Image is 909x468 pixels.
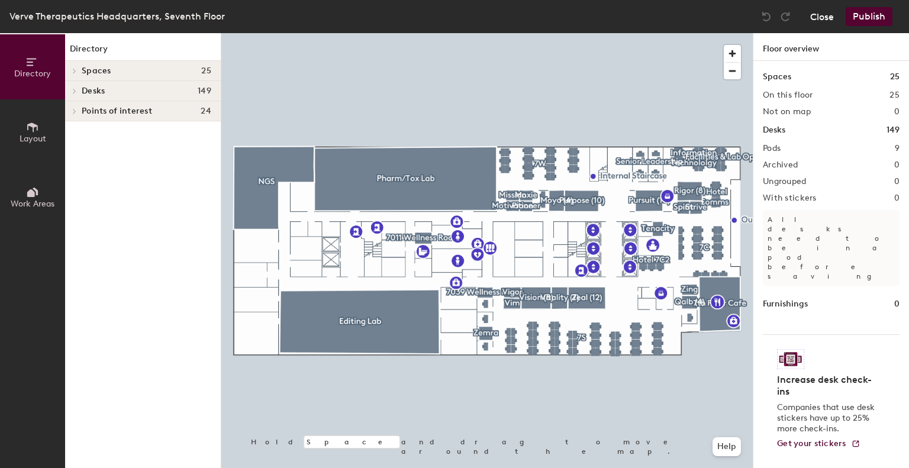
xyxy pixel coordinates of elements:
h2: With stickers [763,193,817,203]
span: 24 [201,106,211,116]
h1: 0 [894,298,900,311]
p: Companies that use desk stickers have up to 25% more check-ins. [777,402,878,434]
h1: Furnishings [763,298,808,311]
h1: Desks [763,124,785,137]
h2: On this floor [763,91,813,100]
h2: 25 [889,91,900,100]
span: Get your stickers [777,438,846,448]
h2: Pods [763,144,781,153]
button: Publish [846,7,892,26]
h1: Directory [65,43,221,61]
button: Close [810,7,834,26]
span: Directory [14,69,51,79]
h4: Increase desk check-ins [777,374,878,398]
h2: Archived [763,160,798,170]
span: Layout [20,134,46,144]
button: Help [713,437,741,456]
img: Undo [760,11,772,22]
h2: Not on map [763,107,811,117]
h1: Spaces [763,70,791,83]
h2: 0 [894,193,900,203]
img: Redo [779,11,791,22]
span: Spaces [82,66,111,76]
a: Get your stickers [777,439,860,449]
p: All desks need to be in a pod before saving [763,210,900,286]
h2: 0 [894,160,900,170]
h1: Floor overview [753,33,909,61]
h2: Ungrouped [763,177,807,186]
span: Work Areas [11,199,54,209]
span: 149 [198,86,211,96]
img: Sticker logo [777,349,804,369]
h2: 0 [894,177,900,186]
span: Desks [82,86,105,96]
div: Verve Therapeutics Headquarters, Seventh Floor [9,9,225,24]
h2: 0 [894,107,900,117]
h2: 9 [895,144,900,153]
h1: 149 [887,124,900,137]
span: Points of interest [82,106,152,116]
span: 25 [201,66,211,76]
h1: 25 [890,70,900,83]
